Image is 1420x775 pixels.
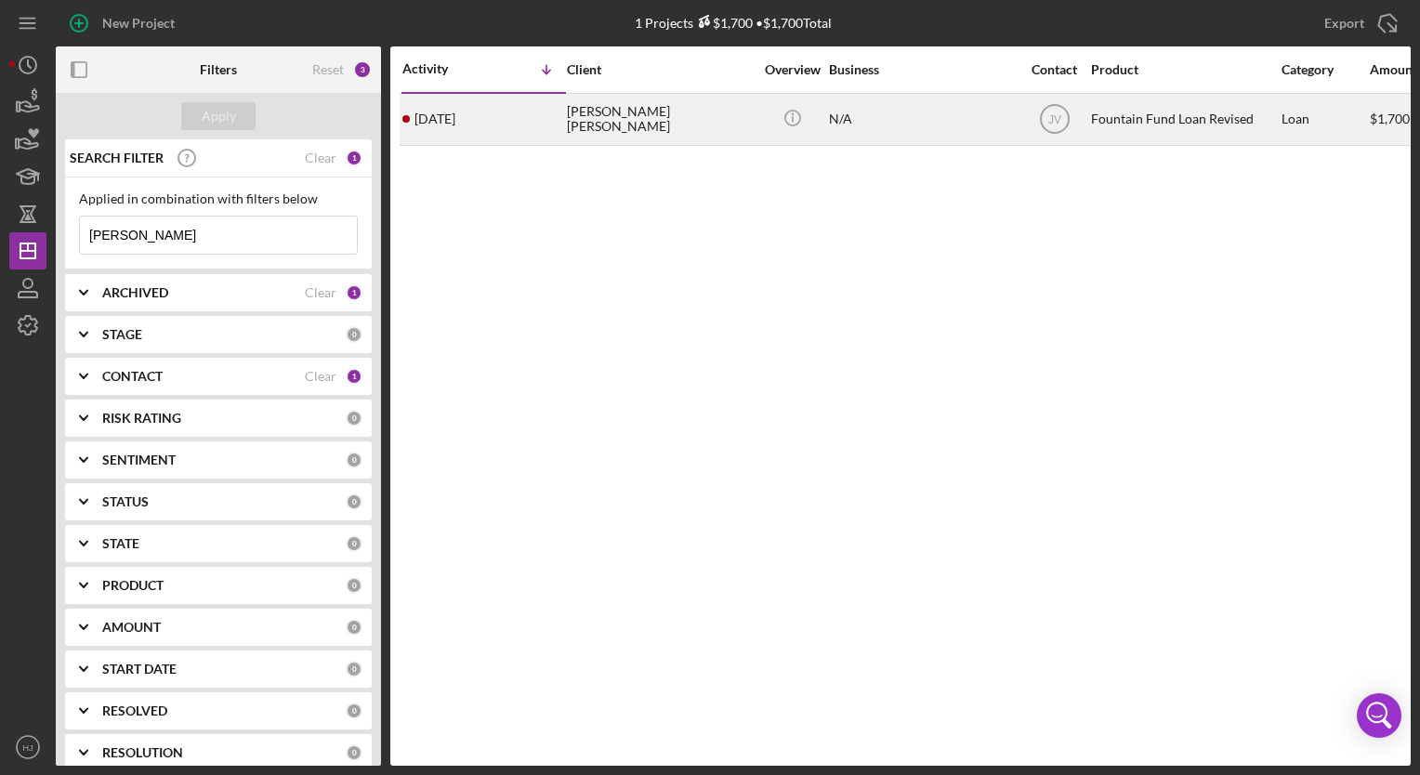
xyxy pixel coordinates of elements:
div: 0 [346,452,362,468]
div: Export [1324,5,1364,42]
text: HJ [22,742,33,753]
b: ARCHIVED [102,285,168,300]
div: 0 [346,744,362,761]
text: JV [1047,113,1060,126]
div: Client [567,62,753,77]
div: New Project [102,5,175,42]
b: RISK RATING [102,411,181,426]
div: Business [829,62,1015,77]
b: RESOLVED [102,703,167,718]
span: $1,700 [1370,111,1410,126]
div: 3 [353,60,372,79]
b: STAGE [102,327,142,342]
button: HJ [9,729,46,766]
div: Reset [312,62,344,77]
div: Overview [757,62,827,77]
div: Contact [1019,62,1089,77]
div: Applied in combination with filters below [79,191,358,206]
div: Fountain Fund Loan Revised [1091,95,1277,144]
div: Product [1091,62,1277,77]
div: 1 [346,368,362,385]
button: Apply [181,102,256,130]
b: RESOLUTION [102,745,183,760]
div: Clear [305,369,336,384]
div: $1,700 [693,15,753,31]
div: 1 [346,284,362,301]
div: 0 [346,535,362,552]
b: STATUS [102,494,149,509]
b: CONTACT [102,369,163,384]
div: N/A [829,95,1015,144]
time: 2025-04-01 18:58 [414,112,455,126]
b: SENTIMENT [102,453,176,467]
div: Apply [202,102,236,130]
div: 0 [346,410,362,427]
div: Category [1282,62,1368,77]
button: Export [1306,5,1411,42]
div: Open Intercom Messenger [1357,693,1401,738]
div: 0 [346,493,362,510]
div: 0 [346,326,362,343]
div: Loan [1282,95,1368,144]
div: 0 [346,703,362,719]
div: [PERSON_NAME] [PERSON_NAME] [567,95,753,144]
b: SEARCH FILTER [70,151,164,165]
b: PRODUCT [102,578,164,593]
div: 0 [346,661,362,677]
div: 1 [346,150,362,166]
b: AMOUNT [102,620,161,635]
div: 0 [346,619,362,636]
div: Clear [305,285,336,300]
b: STATE [102,536,139,551]
button: New Project [56,5,193,42]
div: Clear [305,151,336,165]
b: Filters [200,62,237,77]
div: 0 [346,577,362,594]
b: START DATE [102,662,177,676]
div: Activity [402,61,484,76]
div: 1 Projects • $1,700 Total [635,15,832,31]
